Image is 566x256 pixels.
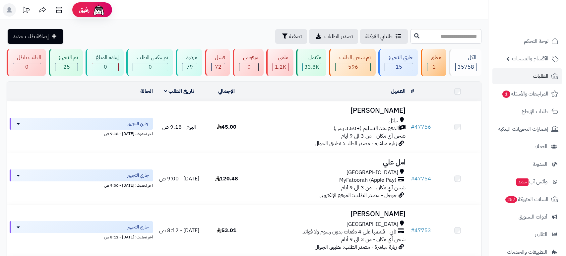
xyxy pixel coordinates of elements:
span: جوجل - مصدر الطلب: الموقع الإلكتروني [320,191,397,199]
a: # [411,87,414,95]
span: رفيق [79,6,90,14]
a: الطلبات [492,68,562,84]
a: تحديثات المنصة [18,3,34,18]
span: 15 [396,63,402,71]
div: 0 [133,63,168,71]
div: اخر تحديث: [DATE] - 9:18 ص [10,130,153,137]
div: اخر تحديث: [DATE] - 8:12 ص [10,233,153,240]
span: زيارة مباشرة - مصدر الطلب: تطبيق الجوال [315,243,397,251]
a: الطلب باطل 0 [5,49,47,76]
span: التقارير [535,230,547,239]
a: التقارير [492,226,562,242]
span: طلباتي المُوكلة [365,32,393,40]
span: 25 [63,63,70,71]
h3: [PERSON_NAME] [253,210,406,218]
a: طلبات الإرجاع [492,103,562,119]
div: إعادة المبلغ [92,54,119,61]
span: MyFatoorah (Apple Pay) [339,176,396,184]
span: شحن أي مكان - من 3 الى 9 أيام [341,184,406,192]
a: معلق 1 [419,49,448,76]
span: زيارة مباشرة - مصدر الطلب: تطبيق الجوال [315,140,397,148]
span: 35758 [458,63,474,71]
span: [DATE] - 8:12 ص [159,226,199,234]
a: تاريخ الطلب [164,87,194,95]
div: جاري التجهيز [385,54,413,61]
span: المراجعات والأسئلة [502,89,548,98]
span: 0 [149,63,152,71]
span: 1 [432,63,436,71]
div: 596 [336,63,370,71]
a: العملاء [492,139,562,155]
span: المدونة [533,160,547,169]
span: 257 [505,196,517,203]
span: 79 [186,63,193,71]
div: 1157 [273,63,288,71]
span: اليوم - 9:18 ص [162,123,196,131]
div: مردود [182,54,197,61]
span: طلبات الإرجاع [522,107,548,116]
span: [GEOGRAPHIC_DATA] [346,169,398,176]
span: شحن أي مكان - من 3 الى 9 أيام [341,235,406,243]
a: تصدير الطلبات [309,29,358,44]
span: الطلبات [533,72,548,81]
span: الدفع عند التسليم (+3.50 ر.س) [334,125,399,132]
span: 0 [247,63,251,71]
a: طلباتي المُوكلة [360,29,408,44]
span: العملاء [535,142,547,151]
span: جاري التجهيز [127,120,149,127]
span: 1 [502,91,510,98]
a: إشعارات التحويلات البنكية [492,121,562,137]
button: تصفية [275,29,307,44]
h3: [PERSON_NAME] [253,107,406,114]
span: 33.8K [304,63,319,71]
span: 53.01 [217,226,236,234]
div: 0 [13,63,41,71]
div: 15 [385,63,413,71]
div: 33813 [303,63,321,71]
img: logo-2.png [521,19,560,32]
a: وآتس آبجديد [492,174,562,190]
div: الطلب باطل [13,54,41,61]
div: تم عكس الطلب [133,54,168,61]
span: 0 [104,63,107,71]
span: 45.00 [217,123,236,131]
span: حائل [389,117,398,125]
a: العميل [391,87,406,95]
div: 0 [239,63,258,71]
div: الكل [455,54,476,61]
span: # [411,175,414,183]
img: ai-face.png [92,3,105,17]
span: # [411,123,414,131]
span: إضافة طلب جديد [13,32,49,40]
a: الكل35758 [448,49,483,76]
div: 72 [212,63,225,71]
div: مرفوض [239,54,259,61]
a: إعادة المبلغ 0 [84,49,125,76]
a: المراجعات والأسئلة1 [492,86,562,102]
a: لوحة التحكم [492,33,562,49]
a: تم عكس الطلب 0 [125,49,174,76]
span: وآتس آب [516,177,547,186]
a: #47753 [411,226,431,234]
span: شحن أي مكان - من 3 الى 9 أيام [341,132,406,140]
span: جاري التجهيز [127,172,149,179]
div: 25 [55,63,78,71]
span: السلات المتروكة [505,195,548,204]
a: تم شحن الطلب 596 [328,49,377,76]
span: 72 [215,63,221,71]
span: تصفية [289,32,302,40]
div: معلق [427,54,442,61]
a: فشل 72 [204,49,232,76]
a: مرفوض 0 [231,49,265,76]
a: ملغي 1.2K [265,49,295,76]
a: الحالة [140,87,153,95]
h3: امل علي [253,159,406,166]
div: ملغي [273,54,288,61]
span: # [411,226,414,234]
a: #47754 [411,175,431,183]
a: #47756 [411,123,431,131]
span: [GEOGRAPHIC_DATA] [346,221,398,228]
span: تصدير الطلبات [324,32,353,40]
a: إضافة طلب جديد [8,29,63,44]
div: تم شحن الطلب [335,54,371,61]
